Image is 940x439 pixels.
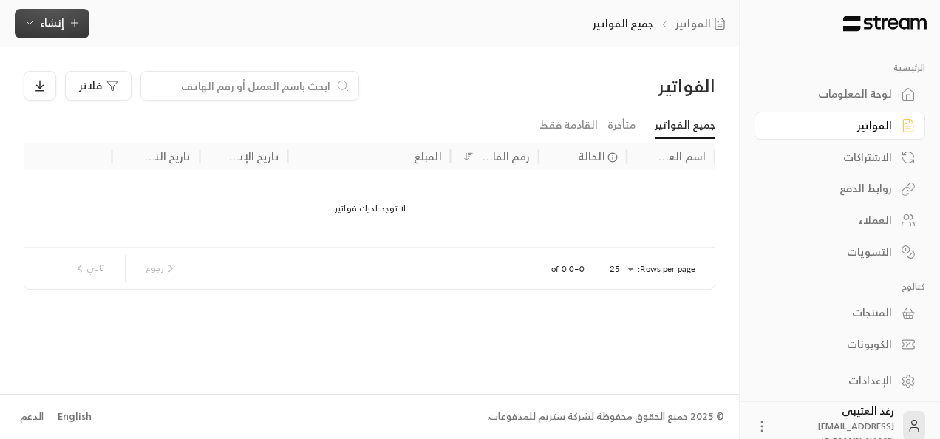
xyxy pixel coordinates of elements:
a: الفواتير [755,112,925,140]
div: الاشتراكات [773,150,892,165]
div: الفواتير [554,74,715,98]
span: الحالة [578,149,605,164]
p: الرئيسية [755,62,925,74]
a: الاشتراكات [755,143,925,171]
button: فلاتر [65,71,132,101]
a: الإعدادات [755,367,925,395]
div: لوحة المعلومات [773,86,892,101]
a: متأخرة [607,112,636,138]
a: لوحة المعلومات [755,80,925,109]
div: الكوبونات [773,337,892,352]
div: © 2025 جميع الحقوق محفوظة لشركة ستريم للمدفوعات. [487,409,724,424]
div: English [58,409,92,424]
button: إنشاء [15,9,89,38]
a: التسويات [755,237,925,266]
div: المنتجات [773,305,892,320]
a: روابط الدفع [755,174,925,203]
p: Rows per page: [638,263,695,275]
p: جميع الفواتير [593,16,653,31]
a: المنتجات [755,299,925,327]
div: تاريخ التحديث [140,147,191,166]
div: 25 [602,260,638,279]
input: ابحث باسم العميل أو رقم الهاتف [150,78,330,94]
div: روابط الدفع [773,181,892,196]
div: الفواتير [773,118,892,133]
div: الإعدادات [773,373,892,388]
div: العملاء [773,213,892,228]
button: Sort [460,148,477,166]
a: العملاء [755,206,925,235]
span: إنشاء [40,13,64,32]
div: رقم الفاتورة [479,147,530,166]
img: Logo [842,16,928,32]
a: جميع الفواتير [655,112,715,139]
a: الكوبونات [755,330,925,359]
div: تاريخ الإنشاء [228,147,279,166]
span: فلاتر [79,81,102,91]
a: الفواتير [675,16,732,31]
div: التسويات [773,245,892,259]
div: المبلغ [414,147,442,166]
a: الدعم [15,404,48,430]
div: لا توجد لديك فواتير. [24,170,715,247]
p: كتالوج [755,281,925,293]
p: 0–0 of 0 [551,263,585,275]
a: القادمة فقط [539,112,598,138]
nav: breadcrumb [593,16,731,31]
div: اسم العميل [655,147,706,166]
